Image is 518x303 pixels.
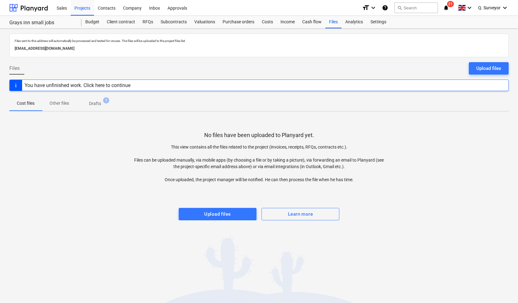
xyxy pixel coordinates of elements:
span: Q. Surveyor [478,5,501,10]
div: Learn more [288,210,313,218]
a: Cash flow [299,16,325,28]
a: RFQs [139,16,157,28]
p: This view contains all the files related to the project (invoices, receipts, RFQs, contracts etc.... [134,144,384,183]
span: 1 [103,97,109,103]
a: Analytics [341,16,367,28]
i: keyboard_arrow_down [370,4,377,11]
button: Search [394,2,438,13]
i: format_size [362,4,370,11]
p: Files sent to this address will automatically be processed and tested for viruses. The files will... [15,39,503,43]
div: Upload files [204,210,231,218]
a: Budget [82,16,103,28]
i: notifications [443,4,449,11]
span: 21 [447,1,454,7]
div: Grays inn small jobs [9,20,74,26]
a: Client contract [103,16,139,28]
div: You have unfinished work. Click here to continue [25,82,130,88]
span: Files [9,65,20,72]
div: Upload files [476,64,501,72]
a: Purchase orders [219,16,258,28]
i: keyboard_arrow_down [466,4,473,11]
p: Drafts [89,100,101,107]
p: Cost files [17,100,35,107]
button: Upload files [179,208,257,220]
p: [EMAIL_ADDRESS][DOMAIN_NAME] [15,45,503,52]
a: Settings [367,16,390,28]
a: Subcontracts [157,16,191,28]
a: Costs [258,16,277,28]
a: Valuations [191,16,219,28]
p: Other files [49,100,69,107]
i: keyboard_arrow_down [501,4,509,11]
button: Learn more [261,208,339,220]
p: No files have been uploaded to Planyard yet. [204,131,314,139]
a: Files [325,16,341,28]
a: Income [277,16,299,28]
i: Knowledge base [382,4,388,11]
span: search [397,5,402,10]
button: Upload files [469,62,509,75]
